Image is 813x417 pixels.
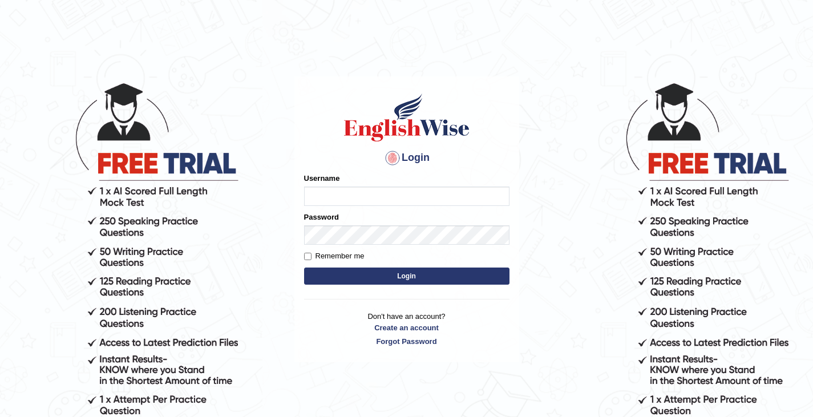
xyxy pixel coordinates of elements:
[304,336,509,347] a: Forgot Password
[304,253,312,260] input: Remember me
[304,268,509,285] button: Login
[304,212,339,222] label: Password
[304,149,509,167] h4: Login
[304,311,509,346] p: Don't have an account?
[304,173,340,184] label: Username
[342,92,472,143] img: Logo of English Wise sign in for intelligent practice with AI
[304,250,365,262] label: Remember me
[304,322,509,333] a: Create an account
